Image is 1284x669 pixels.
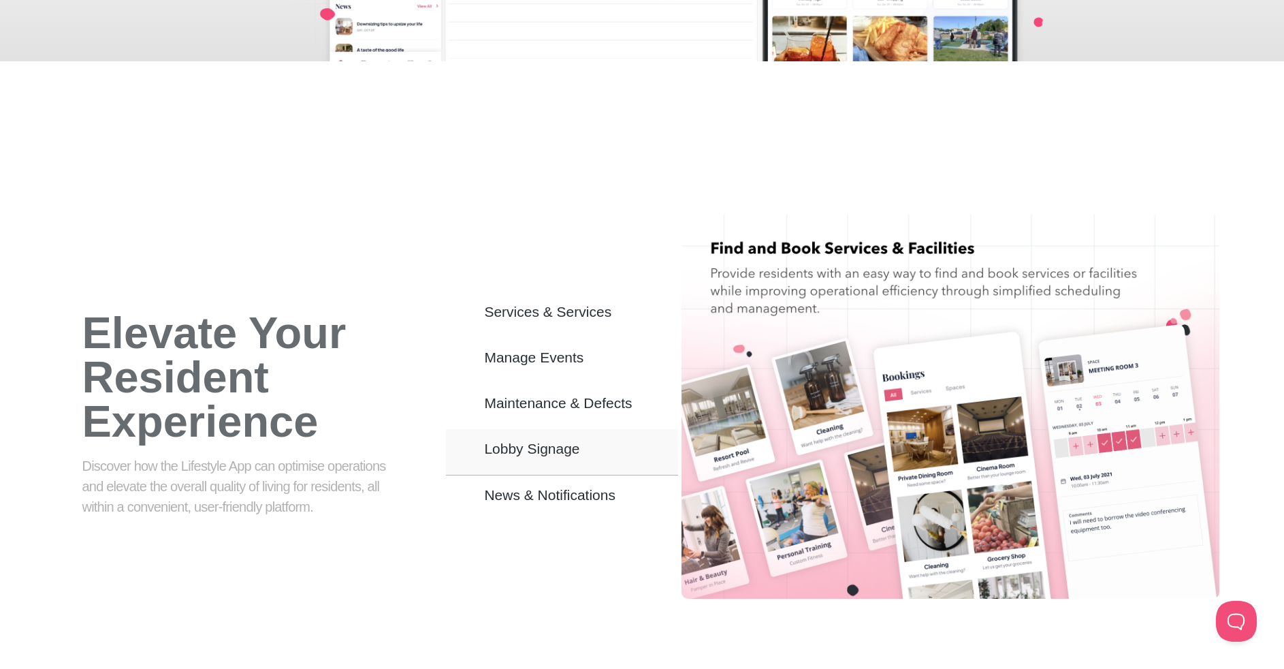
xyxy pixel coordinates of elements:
h1: Elevate Your Resident Experience [82,311,413,444]
span: Manage Events [484,352,583,363]
div: Tabs. Open items with Enter or Space, close with Escape and navigate using the Arrow keys. [446,215,1219,599]
p: Discover how the Lifestyle App can optimise operations and elevate the overall quality of living ... [82,456,395,517]
span: Maintenance & Defects [484,397,632,409]
span: News & Notifications [484,489,615,501]
span: Lobby Signage [484,443,579,454]
span: Services & Services [484,306,611,317]
iframe: Toggle Customer Support [1216,601,1257,642]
